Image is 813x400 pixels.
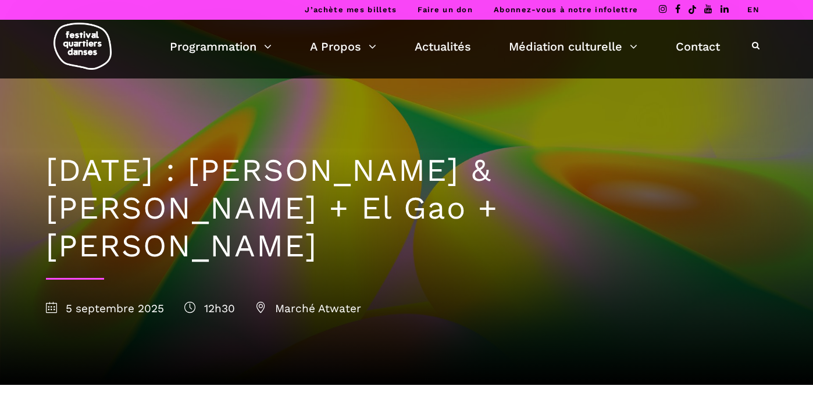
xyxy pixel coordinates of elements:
span: Marché Atwater [255,302,361,315]
a: J’achète mes billets [305,5,397,14]
h1: [DATE] : [PERSON_NAME] & [PERSON_NAME] + El Gao + [PERSON_NAME] [46,152,767,265]
a: Programmation [170,37,272,56]
a: Contact [676,37,720,56]
a: Abonnez-vous à notre infolettre [494,5,638,14]
a: EN [747,5,759,14]
span: 12h30 [184,302,235,315]
a: Actualités [415,37,471,56]
span: 5 septembre 2025 [46,302,164,315]
a: Médiation culturelle [509,37,637,56]
a: Faire un don [418,5,473,14]
img: logo-fqd-med [54,23,112,70]
a: A Propos [310,37,376,56]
